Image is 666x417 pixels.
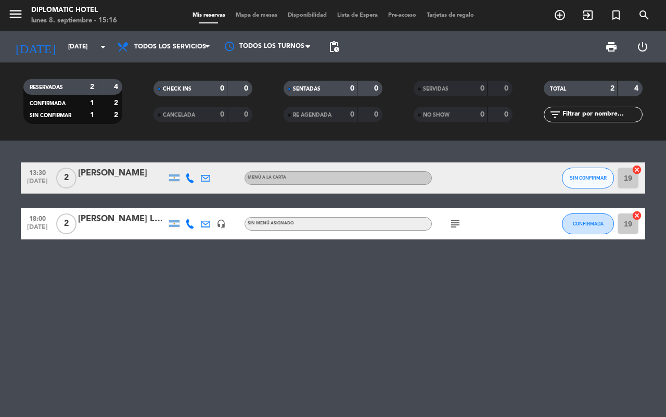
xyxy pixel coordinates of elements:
[350,85,354,92] strong: 0
[374,85,380,92] strong: 0
[114,111,120,119] strong: 2
[8,35,63,58] i: [DATE]
[480,85,484,92] strong: 0
[8,6,23,26] button: menu
[610,85,614,92] strong: 2
[30,113,71,118] span: SIN CONFIRMAR
[24,166,50,178] span: 13:30
[244,85,250,92] strong: 0
[582,9,594,21] i: exit_to_app
[283,12,332,18] span: Disponibilidad
[632,210,642,221] i: cancel
[421,12,479,18] span: Tarjetas de regalo
[562,213,614,234] button: CONFIRMADA
[423,86,449,92] span: SERVIDAS
[187,12,230,18] span: Mis reservas
[554,9,566,21] i: add_circle_outline
[636,41,649,53] i: power_settings_new
[163,112,195,118] span: CANCELADA
[423,112,450,118] span: NO SHOW
[293,112,331,118] span: RE AGENDADA
[90,99,94,107] strong: 1
[383,12,421,18] span: Pre-acceso
[24,178,50,190] span: [DATE]
[562,168,614,188] button: SIN CONFIRMAR
[480,111,484,118] strong: 0
[627,31,658,62] div: LOG OUT
[570,175,607,181] span: SIN CONFIRMAR
[374,111,380,118] strong: 0
[230,12,283,18] span: Mapa de mesas
[114,83,120,91] strong: 4
[638,9,650,21] i: search
[220,111,224,118] strong: 0
[449,218,462,230] i: subject
[573,221,604,226] span: CONFIRMADA
[56,168,76,188] span: 2
[549,108,561,121] i: filter_list
[31,16,117,26] div: lunes 8. septiembre - 15:16
[244,111,250,118] strong: 0
[332,12,383,18] span: Lista de Espera
[605,41,618,53] span: print
[220,85,224,92] strong: 0
[97,41,109,53] i: arrow_drop_down
[504,85,510,92] strong: 0
[114,99,120,107] strong: 2
[24,212,50,224] span: 18:00
[56,213,76,234] span: 2
[30,85,63,90] span: RESERVADAS
[163,86,191,92] span: CHECK INS
[248,175,286,180] span: Menú a la carta
[78,167,166,180] div: [PERSON_NAME]
[78,212,166,226] div: [PERSON_NAME] La [PERSON_NAME]
[561,109,642,120] input: Filtrar por nombre...
[30,101,66,106] span: CONFIRMADA
[550,86,566,92] span: TOTAL
[216,219,226,229] i: headset_mic
[504,111,510,118] strong: 0
[248,221,294,225] span: Sin menú asignado
[328,41,340,53] span: pending_actions
[24,224,50,236] span: [DATE]
[610,9,622,21] i: turned_in_not
[293,86,321,92] span: SENTADAS
[350,111,354,118] strong: 0
[134,43,206,50] span: Todos los servicios
[90,111,94,119] strong: 1
[90,83,94,91] strong: 2
[632,165,642,175] i: cancel
[31,5,117,16] div: Diplomatic Hotel
[634,85,641,92] strong: 4
[8,6,23,22] i: menu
